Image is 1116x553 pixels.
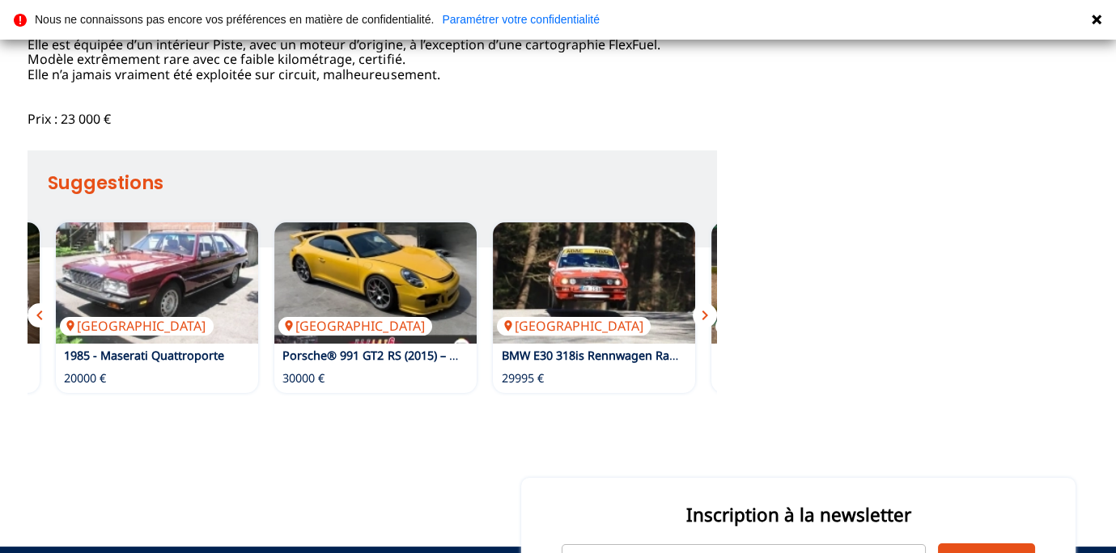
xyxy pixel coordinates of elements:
[60,317,214,335] p: [GEOGRAPHIC_DATA]
[711,222,914,344] a: BMW e46 m3 GTR V8Pays-bas
[35,14,434,25] p: Nous ne connaissons pas encore vos préférences en matière de confidentialité.
[497,317,651,335] p: [GEOGRAPHIC_DATA]
[56,222,258,344] a: 1985 - Maserati Quattroporte[GEOGRAPHIC_DATA]
[274,222,477,344] a: Porsche® 991 GT2 RS (2015) – Rohbau[GEOGRAPHIC_DATA]
[715,317,795,335] p: Pays-bas
[282,348,491,363] a: Porsche® 991 GT2 RS (2015) – Rohbau
[695,306,715,325] span: chevron_right
[493,222,695,344] a: BMW E30 318is Rennwagen Rallye Oldtimer Motorsport GR.[GEOGRAPHIC_DATA]
[501,348,827,363] a: BMW E30 318is Rennwagen Rallye Oldtimer Motorsport GR.
[28,303,52,327] button: chevron_left
[562,502,1035,527] p: Inscription à la newsletter
[501,370,543,386] p: 29995 €
[693,303,717,327] button: chevron_right
[282,370,325,386] p: 30000 €
[56,222,258,344] img: 1985 - Maserati Quattroporte
[711,222,914,344] img: BMW e46 m3 GTR V8
[278,317,432,335] p: [GEOGRAPHIC_DATA]
[64,348,224,363] a: 1985 - Maserati Quattroporte
[64,370,106,386] p: 20000 €
[48,167,717,199] h2: Suggestions
[493,222,695,344] img: BMW E30 318is Rennwagen Rallye Oldtimer Motorsport GR.
[274,222,477,344] img: Porsche® 991 GT2 RS (2015) – Rohbau
[442,14,600,25] a: Paramétrer votre confidentialité
[30,306,49,325] span: chevron_left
